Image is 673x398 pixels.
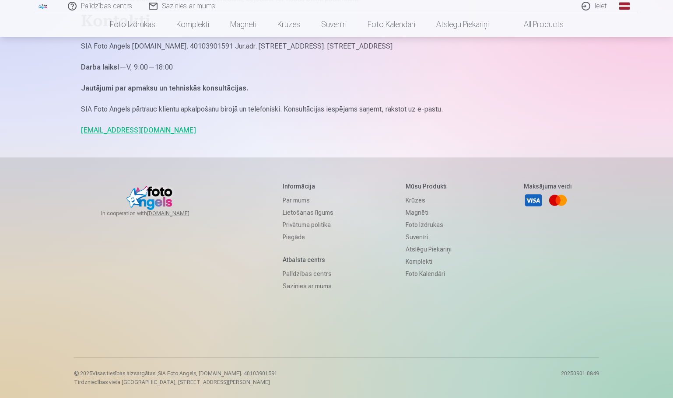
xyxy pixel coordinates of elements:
[406,182,452,191] h5: Mūsu produkti
[357,12,426,37] a: Foto kalendāri
[283,280,333,292] a: Sazinies ar mums
[548,191,568,210] a: Mastercard
[267,12,311,37] a: Krūzes
[283,206,333,219] a: Lietošanas līgums
[499,12,574,37] a: All products
[81,126,196,134] a: [EMAIL_ADDRESS][DOMAIN_NAME]
[311,12,357,37] a: Suvenīri
[99,12,166,37] a: Foto izdrukas
[283,255,333,264] h5: Atbalsta centrs
[74,379,277,386] p: Tirdzniecības vieta [GEOGRAPHIC_DATA], [STREET_ADDRESS][PERSON_NAME]
[406,243,452,255] a: Atslēgu piekariņi
[406,206,452,219] a: Magnēti
[283,219,333,231] a: Privātuma politika
[406,231,452,243] a: Suvenīri
[406,268,452,280] a: Foto kalendāri
[81,61,592,73] p: I—V, 9:00—18:00
[81,84,248,92] strong: Jautājumi par apmaksu un tehniskās konsultācijas.
[406,194,452,206] a: Krūzes
[38,3,48,9] img: /fa1
[101,210,210,217] span: In cooperation with
[406,255,452,268] a: Komplekti
[81,63,117,71] strong: Darba laiks
[158,370,277,377] span: SIA Foto Angels, [DOMAIN_NAME]. 40103901591
[220,12,267,37] a: Magnēti
[283,182,333,191] h5: Informācija
[426,12,499,37] a: Atslēgu piekariņi
[283,231,333,243] a: Piegāde
[283,268,333,280] a: Palīdzības centrs
[81,40,592,52] p: SIA Foto Angels [DOMAIN_NAME]. 40103901591 Jur.adr. [STREET_ADDRESS]. [STREET_ADDRESS]
[283,194,333,206] a: Par mums
[166,12,220,37] a: Komplekti
[81,103,592,115] p: SIA Foto Angels pārtrauc klientu apkalpošanu birojā un telefoniski. Konsultācijas iespējams saņem...
[74,370,277,377] p: © 2025 Visas tiesības aizsargātas. ,
[524,191,543,210] a: Visa
[524,182,572,191] h5: Maksājuma veidi
[561,370,599,386] p: 20250901.0849
[406,219,452,231] a: Foto izdrukas
[147,210,210,217] a: [DOMAIN_NAME]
